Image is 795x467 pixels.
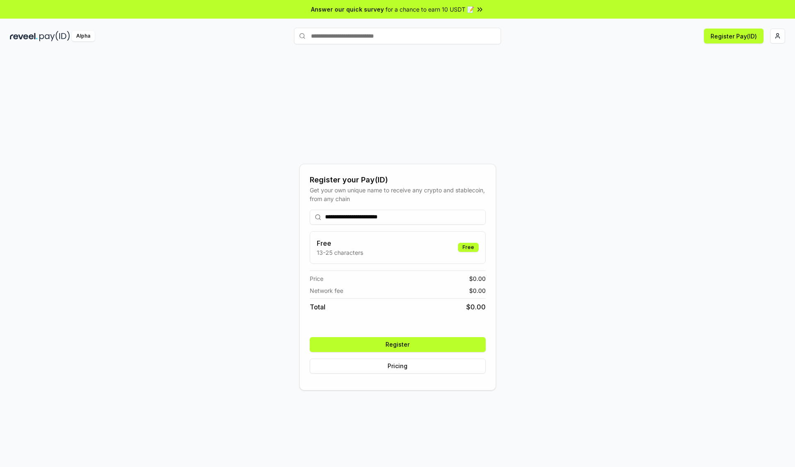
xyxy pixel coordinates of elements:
[704,29,764,43] button: Register Pay(ID)
[317,238,363,248] h3: Free
[469,286,486,295] span: $ 0.00
[458,243,479,252] div: Free
[466,302,486,312] span: $ 0.00
[39,31,70,41] img: pay_id
[310,302,325,312] span: Total
[310,359,486,374] button: Pricing
[310,186,486,203] div: Get your own unique name to receive any crypto and stablecoin, from any chain
[385,5,474,14] span: for a chance to earn 10 USDT 📝
[310,174,486,186] div: Register your Pay(ID)
[310,337,486,352] button: Register
[310,274,323,283] span: Price
[311,5,384,14] span: Answer our quick survey
[469,274,486,283] span: $ 0.00
[310,286,343,295] span: Network fee
[317,248,363,257] p: 13-25 characters
[10,31,38,41] img: reveel_dark
[72,31,95,41] div: Alpha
